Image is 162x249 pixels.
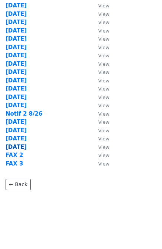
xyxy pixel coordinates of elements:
[98,61,109,67] small: View
[6,127,27,134] a: [DATE]
[6,144,27,150] a: [DATE]
[91,135,109,142] a: View
[91,11,109,17] a: View
[98,45,109,50] small: View
[98,119,109,125] small: View
[91,52,109,59] a: View
[91,77,109,84] a: View
[91,61,109,67] a: View
[98,20,109,25] small: View
[91,69,109,75] a: View
[91,85,109,92] a: View
[91,44,109,51] a: View
[91,102,109,109] a: View
[91,35,109,42] a: View
[6,135,27,142] a: [DATE]
[98,161,109,167] small: View
[6,27,27,34] a: [DATE]
[6,179,31,190] a: ← Back
[6,119,27,125] a: [DATE]
[6,19,27,25] a: [DATE]
[98,111,109,117] small: View
[98,86,109,92] small: View
[98,11,109,17] small: View
[6,69,27,75] a: [DATE]
[91,160,109,167] a: View
[98,136,109,141] small: View
[98,69,109,75] small: View
[91,19,109,25] a: View
[6,44,27,51] a: [DATE]
[6,2,27,9] a: [DATE]
[98,78,109,83] small: View
[98,3,109,8] small: View
[91,27,109,34] a: View
[98,36,109,42] small: View
[91,144,109,150] a: View
[91,2,109,9] a: View
[6,85,27,92] a: [DATE]
[98,103,109,108] small: View
[6,152,23,158] a: FAX 2
[6,61,27,67] a: [DATE]
[6,94,27,100] a: [DATE]
[125,214,162,249] iframe: Chat Widget
[91,119,109,125] a: View
[98,144,109,150] small: View
[98,28,109,34] small: View
[98,95,109,100] small: View
[6,77,27,84] a: [DATE]
[6,110,42,117] a: Notif 2 8/26
[6,52,27,59] a: [DATE]
[91,127,109,134] a: View
[91,152,109,158] a: View
[91,94,109,100] a: View
[98,53,109,58] small: View
[6,102,27,109] a: [DATE]
[6,160,23,167] a: FAX 3
[6,11,27,17] a: [DATE]
[6,35,27,42] a: [DATE]
[91,110,109,117] a: View
[98,153,109,158] small: View
[98,128,109,133] small: View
